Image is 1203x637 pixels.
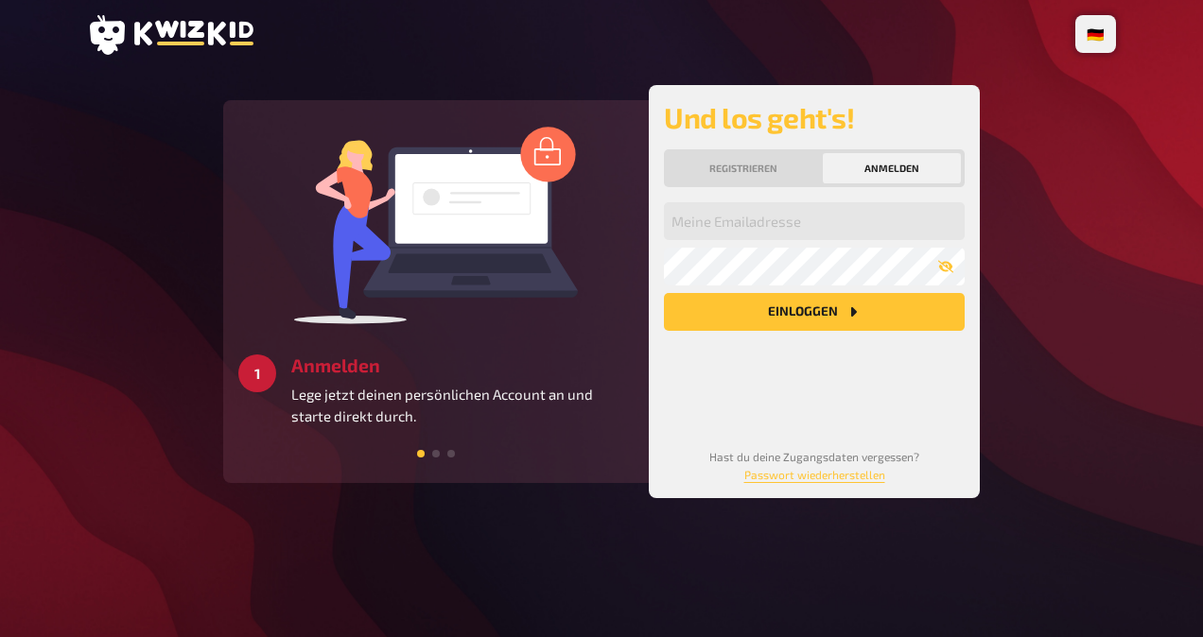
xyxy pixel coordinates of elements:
button: Einloggen [664,293,965,331]
button: Anmelden [823,153,961,183]
h3: Anmelden [291,354,634,376]
input: Meine Emailadresse [664,202,965,240]
a: Passwort wiederherstellen [744,468,885,481]
img: log in [294,126,578,324]
small: Hast du deine Zugangsdaten vergessen? [709,450,919,481]
div: 1 [238,354,276,392]
button: Registrieren [668,153,819,183]
h2: Und los geht's! [664,100,965,134]
li: 🇩🇪 [1079,19,1112,49]
p: Lege jetzt deinen persönlichen Account an und starte direkt durch. [291,384,634,426]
